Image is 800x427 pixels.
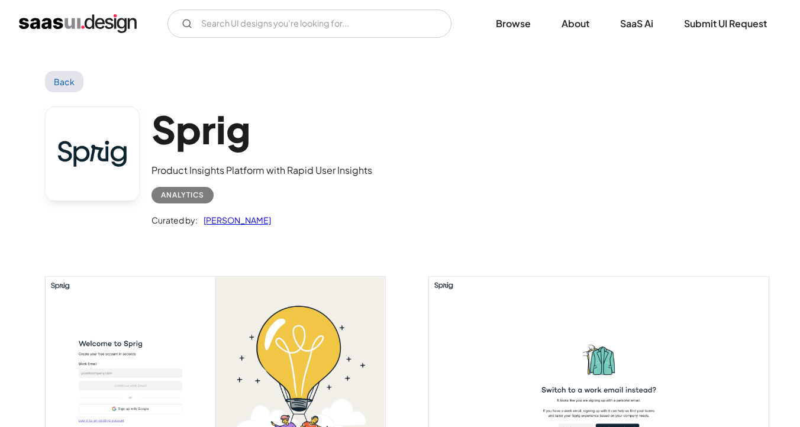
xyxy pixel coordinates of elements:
input: Search UI designs you're looking for... [167,9,451,38]
a: Back [45,71,83,92]
div: Curated by: [151,213,198,227]
a: Submit UI Request [670,11,781,37]
div: Product Insights Platform with Rapid User Insights [151,163,372,177]
a: [PERSON_NAME] [198,213,271,227]
div: Analytics [161,188,204,202]
form: Email Form [167,9,451,38]
a: home [19,14,137,33]
a: About [547,11,604,37]
h1: Sprig [151,106,372,152]
a: Browse [482,11,545,37]
a: SaaS Ai [606,11,667,37]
